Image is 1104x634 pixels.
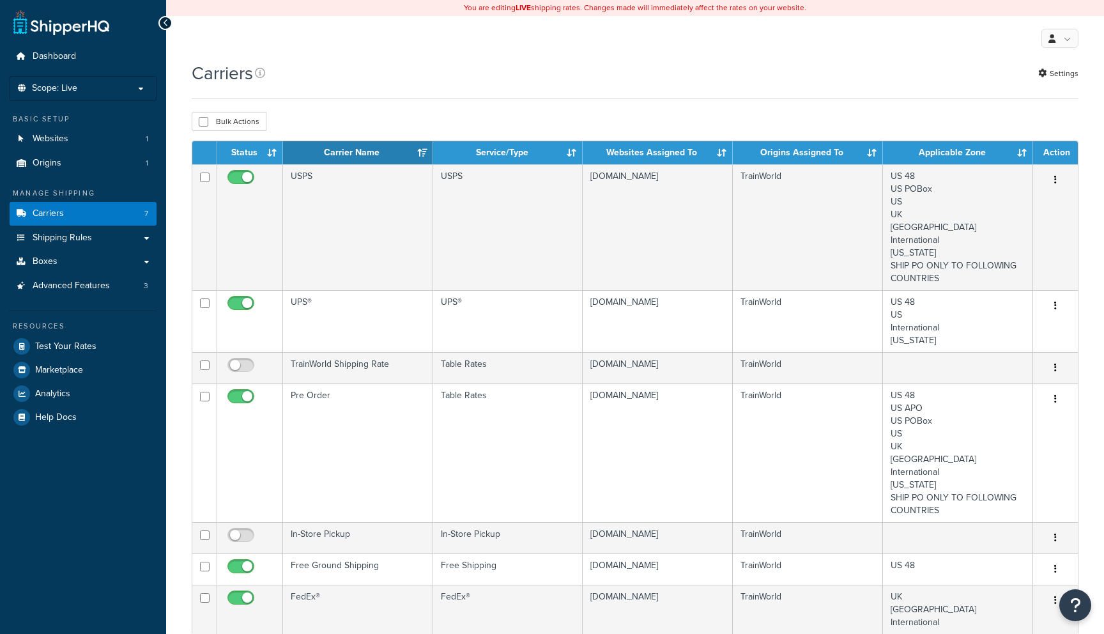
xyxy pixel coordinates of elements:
[10,274,157,298] li: Advanced Features
[433,352,583,383] td: Table Rates
[583,383,733,522] td: [DOMAIN_NAME]
[583,164,733,290] td: [DOMAIN_NAME]
[10,406,157,429] a: Help Docs
[283,141,433,164] th: Carrier Name: activate to sort column ascending
[283,352,433,383] td: TrainWorld Shipping Rate
[10,127,157,151] li: Websites
[10,382,157,405] a: Analytics
[10,151,157,175] a: Origins 1
[283,522,433,553] td: In-Store Pickup
[35,341,96,352] span: Test Your Rates
[10,359,157,382] a: Marketplace
[35,389,70,399] span: Analytics
[516,2,531,13] b: LIVE
[433,585,583,634] td: FedEx®
[433,290,583,352] td: UPS®
[10,151,157,175] li: Origins
[733,141,883,164] th: Origins Assigned To: activate to sort column ascending
[146,134,148,144] span: 1
[1059,589,1091,621] button: Open Resource Center
[13,10,109,35] a: ShipperHQ Home
[144,281,148,291] span: 3
[10,335,157,358] a: Test Your Rates
[733,352,883,383] td: TrainWorld
[433,522,583,553] td: In-Store Pickup
[10,202,157,226] a: Carriers 7
[583,522,733,553] td: [DOMAIN_NAME]
[10,250,157,274] a: Boxes
[1038,65,1078,82] a: Settings
[283,290,433,352] td: UPS®
[733,553,883,585] td: TrainWorld
[283,383,433,522] td: Pre Order
[192,112,266,131] button: Bulk Actions
[583,553,733,585] td: [DOMAIN_NAME]
[10,202,157,226] li: Carriers
[33,158,61,169] span: Origins
[1033,141,1078,164] th: Action
[33,233,92,244] span: Shipping Rules
[733,164,883,290] td: TrainWorld
[883,141,1033,164] th: Applicable Zone: activate to sort column ascending
[10,321,157,332] div: Resources
[10,274,157,298] a: Advanced Features 3
[35,365,83,376] span: Marketplace
[32,83,77,94] span: Scope: Live
[10,45,157,68] a: Dashboard
[883,164,1033,290] td: US 48 US POBox US UK [GEOGRAPHIC_DATA] International [US_STATE] SHIP PO ONLY TO FOLLOWING COUNTRIES
[583,352,733,383] td: [DOMAIN_NAME]
[10,226,157,250] a: Shipping Rules
[583,141,733,164] th: Websites Assigned To: activate to sort column ascending
[33,208,64,219] span: Carriers
[733,522,883,553] td: TrainWorld
[144,208,148,219] span: 7
[733,383,883,522] td: TrainWorld
[192,61,253,86] h1: Carriers
[433,164,583,290] td: USPS
[33,256,57,267] span: Boxes
[583,290,733,352] td: [DOMAIN_NAME]
[10,188,157,199] div: Manage Shipping
[33,51,76,62] span: Dashboard
[10,127,157,151] a: Websites 1
[283,553,433,585] td: Free Ground Shipping
[146,158,148,169] span: 1
[883,383,1033,522] td: US 48 US APO US POBox US UK [GEOGRAPHIC_DATA] International [US_STATE] SHIP PO ONLY TO FOLLOWING ...
[283,585,433,634] td: FedEx®
[583,585,733,634] td: [DOMAIN_NAME]
[283,164,433,290] td: USPS
[33,281,110,291] span: Advanced Features
[883,290,1033,352] td: US 48 US International [US_STATE]
[217,141,283,164] th: Status: activate to sort column ascending
[883,585,1033,634] td: UK [GEOGRAPHIC_DATA] International
[33,134,68,144] span: Websites
[10,114,157,125] div: Basic Setup
[883,553,1033,585] td: US 48
[733,585,883,634] td: TrainWorld
[433,553,583,585] td: Free Shipping
[35,412,77,423] span: Help Docs
[433,141,583,164] th: Service/Type: activate to sort column ascending
[433,383,583,522] td: Table Rates
[733,290,883,352] td: TrainWorld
